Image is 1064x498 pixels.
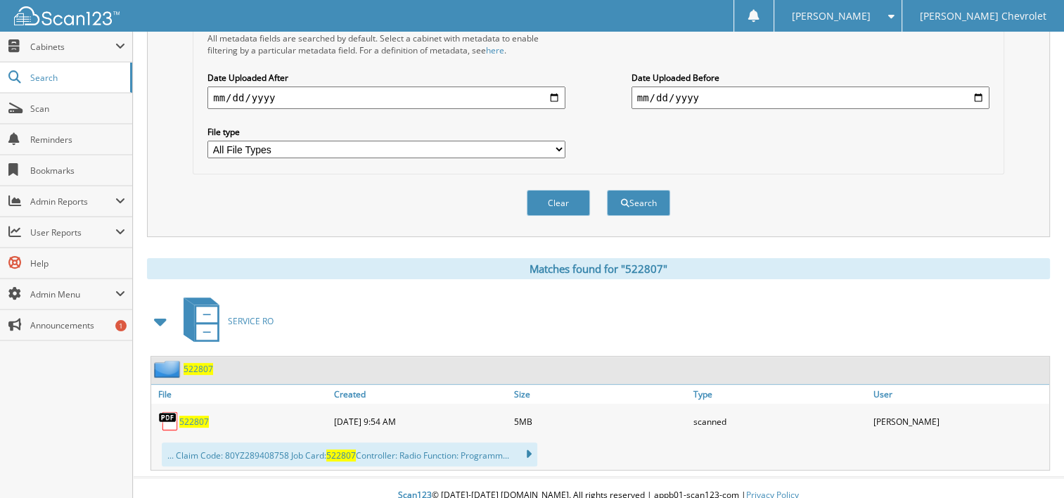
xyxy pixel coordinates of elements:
span: Admin Reports [30,196,115,207]
a: here [486,44,504,56]
span: Help [30,257,125,269]
span: [PERSON_NAME] [792,12,871,20]
span: Announcements [30,319,125,331]
a: User [870,385,1049,404]
div: All metadata fields are searched by default. Select a cabinet with metadata to enable filtering b... [207,32,565,56]
a: Created [331,385,510,404]
div: 5MB [511,407,690,435]
a: 522807 [184,363,213,375]
label: File type [207,126,565,138]
span: 522807 [326,449,356,461]
span: Admin Menu [30,288,115,300]
div: [PERSON_NAME] [870,407,1049,435]
div: 1 [115,320,127,331]
img: PDF.png [158,411,179,432]
div: ... Claim Code: 80YZ289408758 Job Card: Controller: Radio Function: Programm... [162,442,537,466]
a: File [151,385,331,404]
div: Matches found for "522807" [147,258,1050,279]
img: folder2.png [154,360,184,378]
img: scan123-logo-white.svg [14,6,120,25]
label: Date Uploaded Before [632,72,989,84]
span: Scan [30,103,125,115]
span: [PERSON_NAME] Chevrolet [920,12,1046,20]
span: SERVICE RO [228,315,274,327]
a: Type [690,385,869,404]
label: Date Uploaded After [207,72,565,84]
div: scanned [690,407,869,435]
div: [DATE] 9:54 AM [331,407,510,435]
span: Reminders [30,134,125,146]
button: Search [607,190,670,216]
span: Cabinets [30,41,115,53]
button: Clear [527,190,590,216]
a: SERVICE RO [175,293,274,349]
input: end [632,87,989,109]
a: Size [511,385,690,404]
span: Search [30,72,123,84]
span: User Reports [30,226,115,238]
span: Bookmarks [30,165,125,177]
input: start [207,87,565,109]
a: 522807 [179,416,209,428]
